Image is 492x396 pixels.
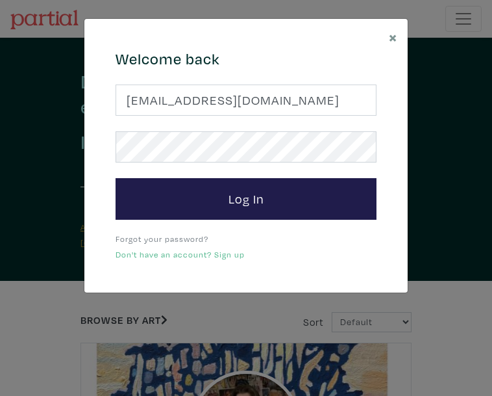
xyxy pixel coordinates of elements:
button: Log In [116,178,376,220]
a: Don't have an account? Sign up [116,249,245,259]
span: × [389,27,397,47]
h4: Welcome back [116,50,376,69]
button: Close [378,19,408,55]
input: Your email [116,85,376,116]
a: Forgot your password? [116,233,208,244]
